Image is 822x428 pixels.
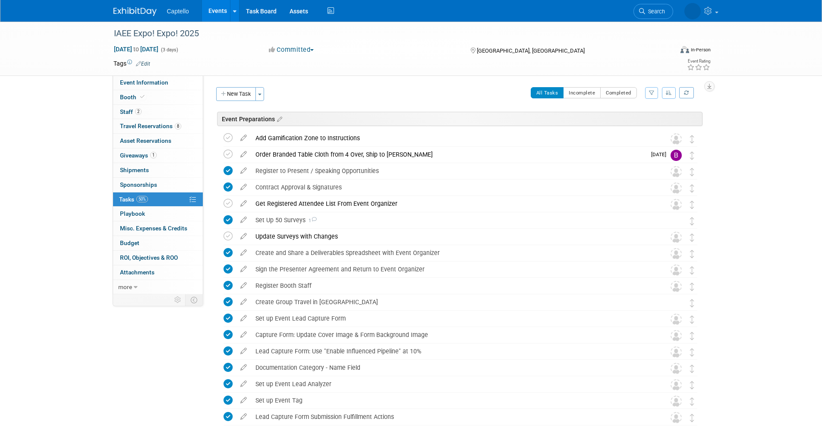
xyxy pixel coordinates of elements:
button: Completed [600,87,637,98]
img: Unassigned [671,396,682,407]
img: Unassigned [671,379,682,390]
a: edit [236,315,251,322]
div: Create Group Travel in [GEOGRAPHIC_DATA] [251,295,653,309]
i: Move task [690,315,694,324]
div: Update Surveys with Changes [251,229,653,244]
i: Move task [690,217,694,225]
span: Booth [120,94,146,101]
span: Asset Reservations [120,137,171,144]
a: Giveaways1 [113,148,203,163]
span: Sponsorships [120,181,157,188]
a: edit [236,233,251,240]
a: edit [236,413,251,421]
a: edit [236,331,251,339]
i: Move task [690,250,694,258]
a: Budget [113,236,203,250]
i: Move task [690,233,694,242]
a: Refresh [679,87,694,98]
img: Unassigned [671,199,682,210]
span: more [118,283,132,290]
a: more [113,280,203,294]
a: Edit sections [275,114,282,123]
span: Travel Reservations [120,123,181,129]
i: Move task [690,365,694,373]
img: Unassigned [671,166,682,177]
a: edit [236,134,251,142]
span: Attachments [120,269,154,276]
a: Staff2 [113,105,203,119]
span: 1 [150,152,157,158]
div: Set up Event Tag [251,393,653,408]
td: Personalize Event Tab Strip [170,294,186,305]
span: [DATE] [DATE] [113,45,159,53]
img: Format-Inperson.png [680,46,689,53]
span: Staff [120,108,142,115]
i: Booth reservation complete [140,94,145,99]
i: Move task [690,151,694,160]
a: Edit [136,61,150,67]
div: Contract Approval & Signatures [251,180,653,195]
img: Unassigned [671,264,682,276]
img: Unassigned [671,248,682,259]
span: Giveaways [120,152,157,159]
img: Brad Froese [671,150,682,161]
div: Lead Capture Form Submission Fulfillment Actions [251,409,653,424]
span: Misc. Expenses & Credits [120,225,187,232]
a: Travel Reservations8 [113,119,203,133]
span: Shipments [120,167,149,173]
span: Budget [120,239,139,246]
button: Incomplete [563,87,601,98]
div: Lead Capture Form: Use "Enable Influenced Pipeline" at 10% [251,344,653,359]
img: Mackenzie Hood [671,215,682,227]
img: Unassigned [671,133,682,145]
span: 2 [135,108,142,115]
span: Playbook [120,210,145,217]
div: Create and Share a Deliverables Spreadsheet with Event Organizer [251,245,653,260]
img: Unassigned [671,183,682,194]
a: edit [236,216,251,224]
span: 8 [175,123,181,129]
a: Event Information [113,76,203,90]
img: Unassigned [671,281,682,292]
a: edit [236,397,251,404]
a: edit [236,282,251,290]
a: edit [236,364,251,371]
a: edit [236,265,251,273]
button: All Tasks [531,87,564,98]
div: Set up Event Lead Capture Form [251,311,653,326]
button: New Task [216,87,256,101]
img: Unassigned [671,232,682,243]
a: edit [236,249,251,257]
img: Unassigned [671,314,682,325]
a: edit [236,298,251,306]
a: Misc. Expenses & Credits [113,221,203,236]
span: ROI, Objectives & ROO [120,254,178,261]
a: ROI, Objectives & ROO [113,251,203,265]
div: Register to Present / Speaking Opportunities [251,164,653,178]
span: Captello [167,8,189,15]
i: Move task [690,168,694,176]
i: Move task [690,184,694,192]
i: Move task [690,201,694,209]
img: Unassigned [671,412,682,423]
a: edit [236,167,251,175]
div: Add Gamification Zone to Instructions [251,131,653,145]
span: Event Information [120,79,168,86]
span: [DATE] [651,151,671,157]
img: Unassigned [671,346,682,358]
div: Get Registered Attendee List From Event Organizer [251,196,653,211]
a: Search [633,4,673,19]
div: Sign the Presenter Agreement and Return to Event Organizer [251,262,653,277]
a: Sponsorships [113,178,203,192]
div: Event Format [622,45,711,58]
a: edit [236,380,251,388]
i: Move task [690,135,694,143]
span: Search [645,8,665,15]
i: Move task [690,397,694,406]
div: Documentation Category - Name Field [251,360,653,375]
span: (3 days) [160,47,178,53]
i: Move task [690,381,694,389]
span: 1 [305,218,317,223]
a: Attachments [113,265,203,280]
div: Order Branded Table Cloth from 4 Over, Ship to [PERSON_NAME] [251,147,646,162]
